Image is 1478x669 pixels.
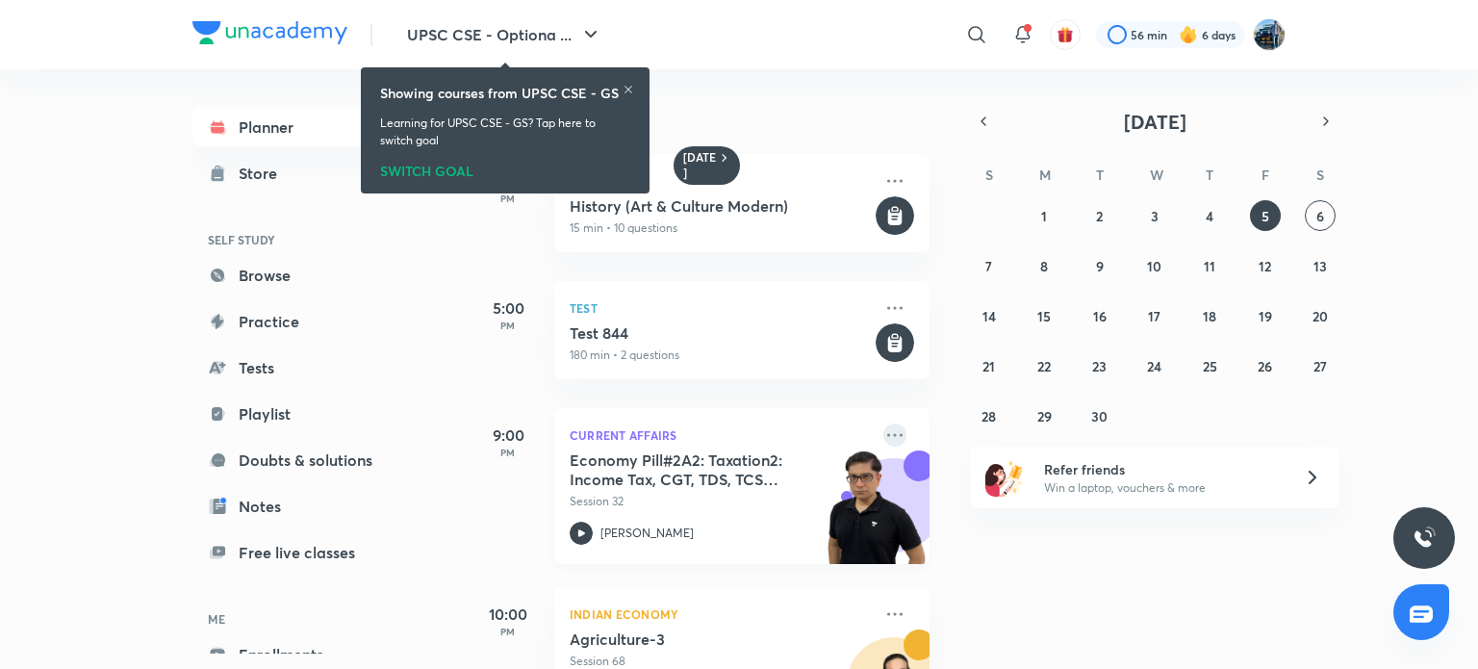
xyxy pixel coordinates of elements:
abbr: September 15, 2025 [1037,307,1051,325]
abbr: September 13, 2025 [1313,257,1327,275]
button: UPSC CSE - Optiona ... [395,15,614,54]
abbr: September 21, 2025 [982,357,995,375]
abbr: Monday [1039,166,1051,184]
button: September 23, 2025 [1084,350,1115,381]
abbr: Thursday [1206,166,1213,184]
button: September 10, 2025 [1139,250,1170,281]
img: streak [1179,25,1198,44]
abbr: September 27, 2025 [1313,357,1327,375]
div: Store [239,162,289,185]
button: September 22, 2025 [1029,350,1059,381]
button: September 4, 2025 [1194,200,1225,231]
p: Current Affairs [570,424,872,447]
button: September 15, 2025 [1029,300,1059,331]
h5: 5:00 [470,296,547,320]
button: September 24, 2025 [1139,350,1170,381]
a: Playlist [192,395,416,433]
abbr: Friday [1261,166,1269,184]
abbr: September 16, 2025 [1093,307,1107,325]
button: September 29, 2025 [1029,400,1059,431]
abbr: September 18, 2025 [1203,307,1216,325]
a: Notes [192,487,416,526]
h5: 9:00 [470,424,547,447]
p: Session 32 [570,493,872,510]
button: September 20, 2025 [1305,300,1336,331]
h6: Showing courses from UPSC CSE - GS [380,83,619,103]
h5: 10:00 [470,603,547,626]
abbr: September 8, 2025 [1040,257,1048,275]
button: September 18, 2025 [1194,300,1225,331]
button: September 14, 2025 [974,300,1005,331]
button: September 26, 2025 [1250,350,1281,381]
abbr: Wednesday [1150,166,1163,184]
button: avatar [1050,19,1081,50]
img: I A S babu [1253,18,1286,51]
abbr: Saturday [1316,166,1324,184]
img: avatar [1057,26,1074,43]
img: referral [985,458,1024,497]
p: 15 min • 10 questions [570,219,872,237]
abbr: September 29, 2025 [1037,407,1052,425]
abbr: September 1, 2025 [1041,207,1047,225]
h4: [DATE] [497,108,949,131]
h5: Test 844 [570,323,872,343]
abbr: Tuesday [1096,166,1104,184]
abbr: September 2, 2025 [1096,207,1103,225]
abbr: September 12, 2025 [1259,257,1271,275]
abbr: September 11, 2025 [1204,257,1215,275]
abbr: September 26, 2025 [1258,357,1272,375]
a: Browse [192,256,416,295]
a: Store [192,154,416,193]
button: September 3, 2025 [1139,200,1170,231]
button: September 30, 2025 [1084,400,1115,431]
button: September 16, 2025 [1084,300,1115,331]
p: [PERSON_NAME] [600,525,694,542]
abbr: September 20, 2025 [1312,307,1328,325]
button: September 13, 2025 [1305,250,1336,281]
abbr: September 24, 2025 [1147,357,1161,375]
img: ttu [1413,527,1436,550]
abbr: September 30, 2025 [1091,407,1108,425]
p: Win a laptop, vouchers & more [1044,479,1281,497]
button: September 1, 2025 [1029,200,1059,231]
img: unacademy [824,450,930,583]
h6: ME [192,603,416,635]
h5: Economy Pill#2A2: Taxation2: Income Tax, CGT, TDS, TCS etc [570,450,809,489]
h6: [DATE] [683,150,717,181]
abbr: September 25, 2025 [1203,357,1217,375]
p: Indian Economy [570,603,872,626]
button: September 7, 2025 [974,250,1005,281]
button: September 27, 2025 [1305,350,1336,381]
abbr: September 9, 2025 [1096,257,1104,275]
div: SWITCH GOAL [380,157,630,178]
button: September 11, 2025 [1194,250,1225,281]
p: PM [470,447,547,458]
abbr: September 28, 2025 [981,407,996,425]
a: Tests [192,348,416,387]
button: September 21, 2025 [974,350,1005,381]
p: PM [470,626,547,637]
h6: Refer friends [1044,459,1281,479]
img: Company Logo [192,21,347,44]
abbr: September 10, 2025 [1147,257,1161,275]
abbr: September 4, 2025 [1206,207,1213,225]
abbr: September 6, 2025 [1316,207,1324,225]
a: Practice [192,302,416,341]
a: Planner [192,108,416,146]
button: September 9, 2025 [1084,250,1115,281]
abbr: September 14, 2025 [982,307,996,325]
p: Learning for UPSC CSE - GS? Tap here to switch goal [380,115,630,149]
abbr: September 5, 2025 [1261,207,1269,225]
abbr: September 23, 2025 [1092,357,1107,375]
button: September 6, 2025 [1305,200,1336,231]
abbr: Sunday [985,166,993,184]
abbr: September 17, 2025 [1148,307,1160,325]
abbr: September 22, 2025 [1037,357,1051,375]
button: September 17, 2025 [1139,300,1170,331]
button: [DATE] [997,108,1312,135]
abbr: September 19, 2025 [1259,307,1272,325]
a: Free live classes [192,533,416,572]
h5: History (Art & Culture Modern) [570,196,872,216]
button: September 12, 2025 [1250,250,1281,281]
button: September 5, 2025 [1250,200,1281,231]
